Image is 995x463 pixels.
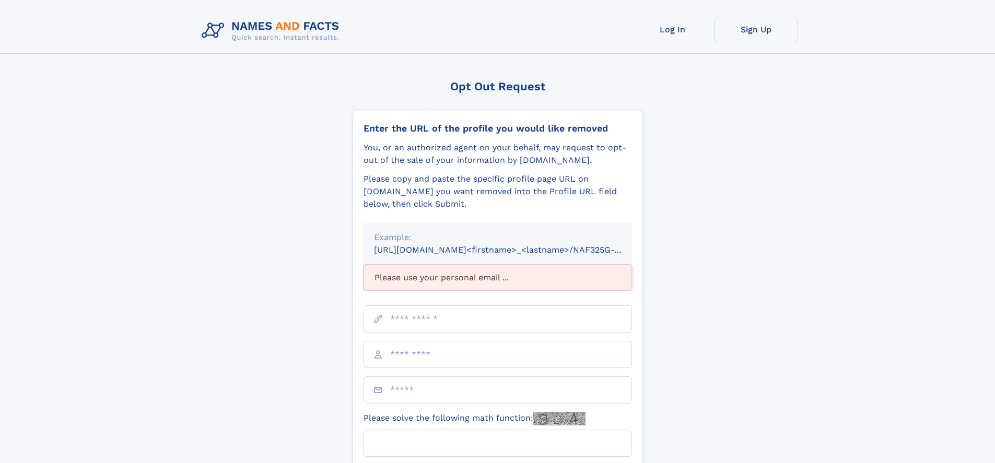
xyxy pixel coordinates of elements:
label: Please solve the following math function: [364,412,586,425]
div: Enter the URL of the profile you would like removed [364,123,632,134]
div: Opt Out Request [353,80,643,93]
div: You, or an authorized agent on your behalf, may request to opt-out of the sale of your informatio... [364,141,632,167]
small: [URL][DOMAIN_NAME]<firstname>_<lastname>/NAF325G-xxxxxxxx [374,245,652,255]
a: Log In [631,17,715,42]
div: Example: [374,231,622,244]
a: Sign Up [715,17,798,42]
img: Logo Names and Facts [197,17,348,45]
div: Please use your personal email ... [364,265,632,291]
div: Please copy and paste the specific profile page URL on [DOMAIN_NAME] you want removed into the Pr... [364,173,632,210]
